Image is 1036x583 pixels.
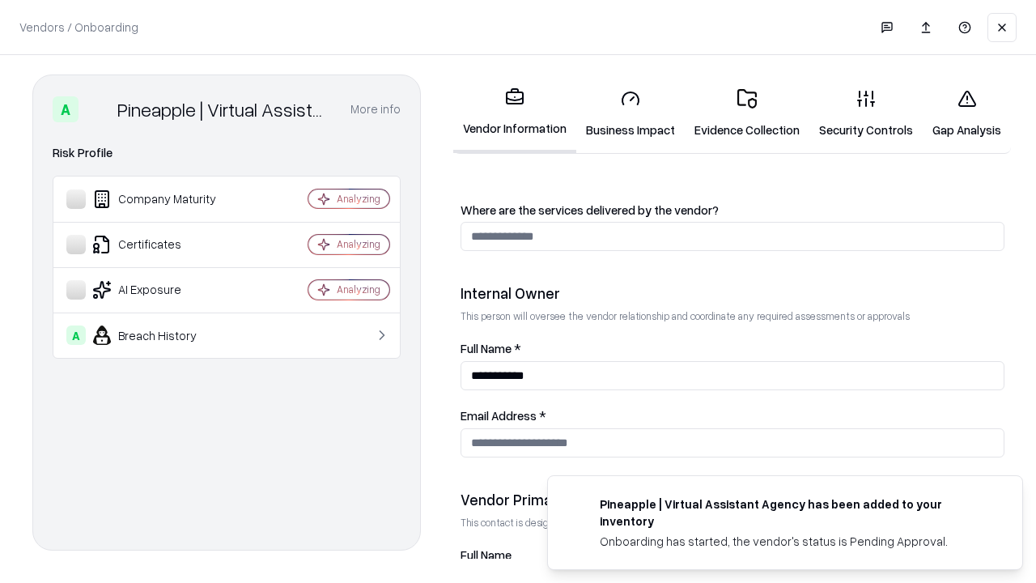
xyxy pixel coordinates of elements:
[567,496,587,515] img: trypineapple.com
[453,74,576,153] a: Vendor Information
[337,283,380,296] div: Analyzing
[461,283,1004,303] div: Internal Owner
[461,516,1004,530] p: This contact is designated to receive the assessment request from Shift
[53,143,401,163] div: Risk Profile
[461,309,1004,323] p: This person will oversee the vendor relationship and coordinate any required assessments or appro...
[576,76,685,151] a: Business Impact
[809,76,923,151] a: Security Controls
[53,96,79,122] div: A
[117,96,331,122] div: Pineapple | Virtual Assistant Agency
[461,343,1004,355] label: Full Name *
[461,490,1004,509] div: Vendor Primary Contact
[461,549,1004,561] label: Full Name
[923,76,1011,151] a: Gap Analysis
[461,204,1004,216] label: Where are the services delivered by the vendor?
[337,192,380,206] div: Analyzing
[685,76,809,151] a: Evidence Collection
[19,19,138,36] p: Vendors / Onboarding
[600,496,983,530] div: Pineapple | Virtual Assistant Agency has been added to your inventory
[66,326,86,345] div: A
[66,326,260,345] div: Breach History
[66,189,260,209] div: Company Maturity
[66,235,260,254] div: Certificates
[66,280,260,300] div: AI Exposure
[461,410,1004,422] label: Email Address *
[350,95,401,124] button: More info
[337,237,380,251] div: Analyzing
[600,533,983,550] div: Onboarding has started, the vendor's status is Pending Approval.
[85,96,111,122] img: Pineapple | Virtual Assistant Agency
